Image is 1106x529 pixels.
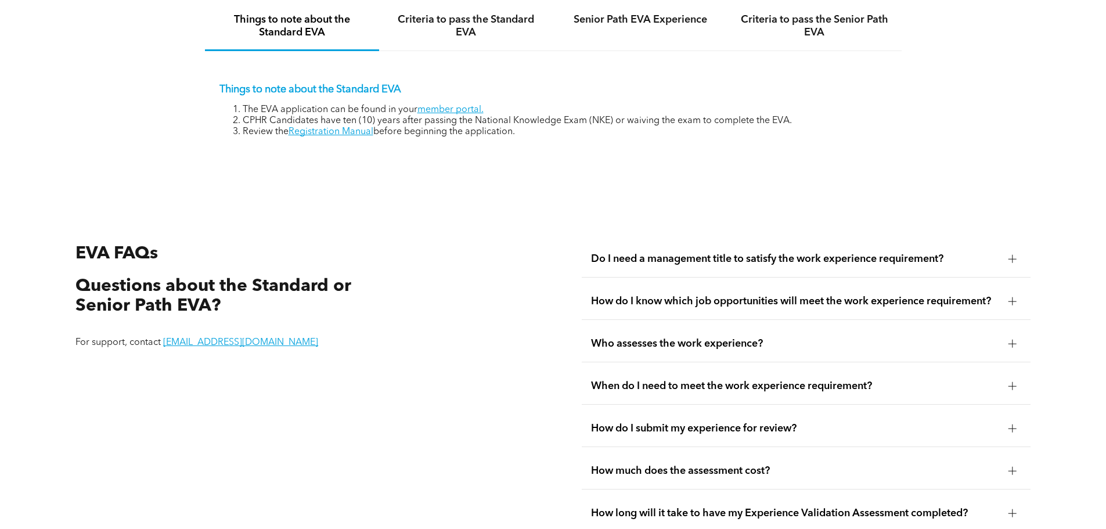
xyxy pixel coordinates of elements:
h4: Criteria to pass the Senior Path EVA [738,13,891,39]
li: The EVA application can be found in your [243,105,887,116]
a: member portal. [417,105,484,114]
a: [EMAIL_ADDRESS][DOMAIN_NAME] [163,338,318,347]
a: Registration Manual [289,127,373,136]
p: Things to note about the Standard EVA [219,83,887,96]
span: How much does the assessment cost? [591,465,999,477]
h4: Criteria to pass the Standard EVA [390,13,543,39]
li: CPHR Candidates have ten (10) years after passing the National Knowledge Exam (NKE) or waiving th... [243,116,887,127]
h4: Things to note about the Standard EVA [215,13,369,39]
span: EVA FAQs [75,245,158,262]
span: Who assesses the work experience? [591,337,999,350]
li: Review the before beginning the application. [243,127,887,138]
span: When do I need to meet the work experience requirement? [591,380,999,393]
span: How long will it take to have my Experience Validation Assessment completed? [591,507,999,520]
span: Questions about the Standard or Senior Path EVA? [75,278,351,315]
span: How do I submit my experience for review? [591,422,999,435]
h4: Senior Path EVA Experience [564,13,717,26]
span: Do I need a management title to satisfy the work experience requirement? [591,253,999,265]
span: How do I know which job opportunities will meet the work experience requirement? [591,295,999,308]
span: For support, contact [75,338,161,347]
